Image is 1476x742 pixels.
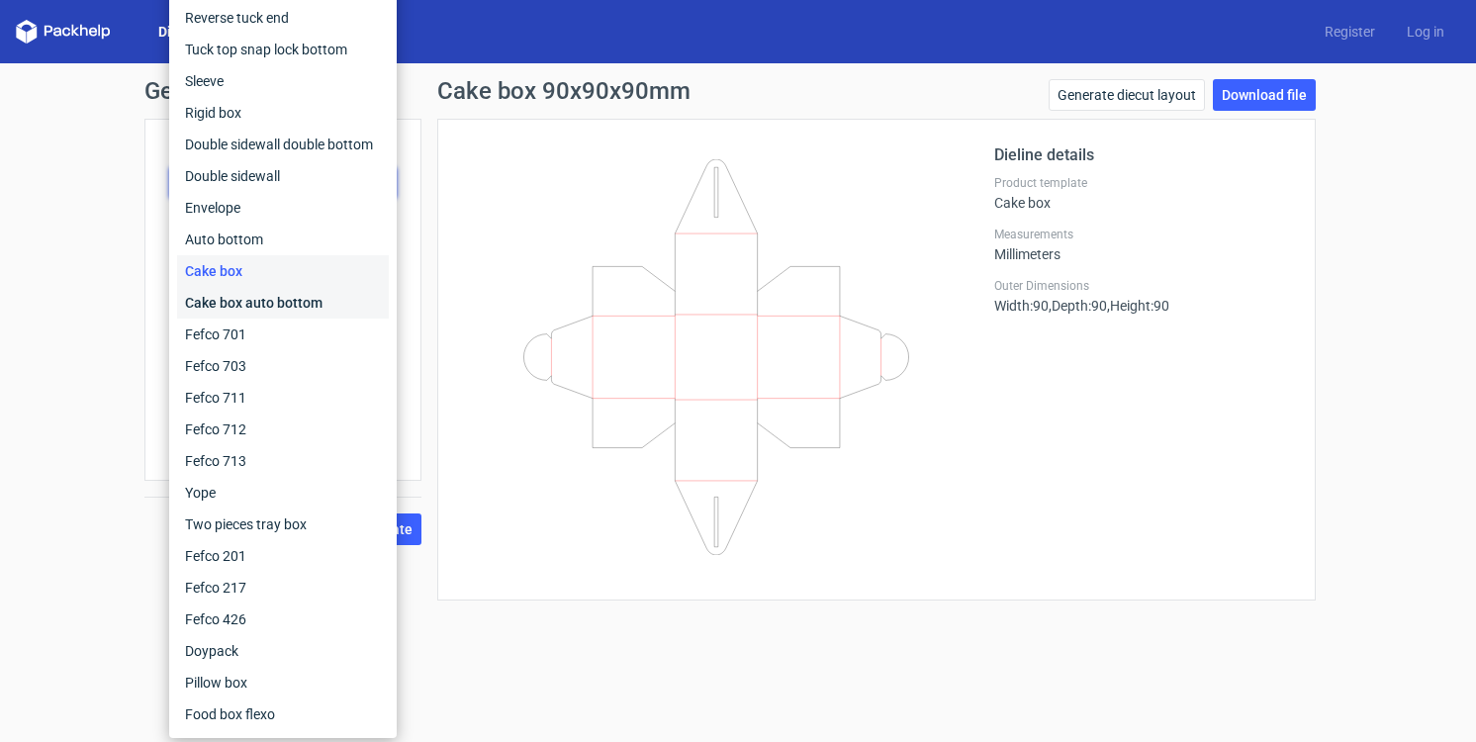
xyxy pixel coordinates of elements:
[177,603,389,635] div: Fefco 426
[177,319,389,350] div: Fefco 701
[1049,79,1205,111] a: Generate diecut layout
[177,382,389,414] div: Fefco 711
[994,175,1291,191] label: Product template
[142,22,226,42] a: Dielines
[994,298,1049,314] span: Width : 90
[177,698,389,730] div: Food box flexo
[177,540,389,572] div: Fefco 201
[177,414,389,445] div: Fefco 712
[177,192,389,224] div: Envelope
[177,129,389,160] div: Double sidewall double bottom
[994,278,1291,294] label: Outer Dimensions
[1391,22,1460,42] a: Log in
[177,572,389,603] div: Fefco 217
[1309,22,1391,42] a: Register
[177,287,389,319] div: Cake box auto bottom
[994,143,1291,167] h2: Dieline details
[1107,298,1169,314] span: , Height : 90
[1049,298,1107,314] span: , Depth : 90
[437,79,691,103] h1: Cake box 90x90x90mm
[144,79,1332,103] h1: Generate new dieline
[177,509,389,540] div: Two pieces tray box
[177,255,389,287] div: Cake box
[177,2,389,34] div: Reverse tuck end
[177,65,389,97] div: Sleeve
[1213,79,1316,111] a: Download file
[994,227,1291,262] div: Millimeters
[177,445,389,477] div: Fefco 713
[177,350,389,382] div: Fefco 703
[177,160,389,192] div: Double sidewall
[994,175,1291,211] div: Cake box
[177,477,389,509] div: Yope
[177,34,389,65] div: Tuck top snap lock bottom
[177,635,389,667] div: Doypack
[177,667,389,698] div: Pillow box
[994,227,1291,242] label: Measurements
[177,224,389,255] div: Auto bottom
[177,97,389,129] div: Rigid box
